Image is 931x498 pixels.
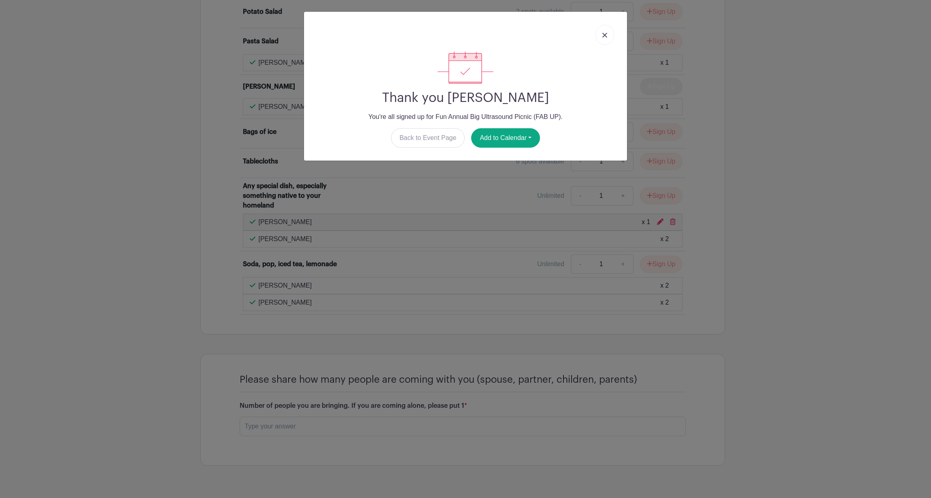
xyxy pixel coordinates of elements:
[391,128,465,148] a: Back to Event Page
[471,128,540,148] button: Add to Calendar
[310,112,621,122] p: You're all signed up for Fun Annual Big Ultrasound Picnic (FAB UP).
[310,90,621,106] h2: Thank you [PERSON_NAME]
[438,51,493,84] img: signup_complete-c468d5dda3e2740ee63a24cb0ba0d3ce5d8a4ecd24259e683200fb1569d990c8.svg
[602,33,607,38] img: close_button-5f87c8562297e5c2d7936805f587ecaba9071eb48480494691a3f1689db116b3.svg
